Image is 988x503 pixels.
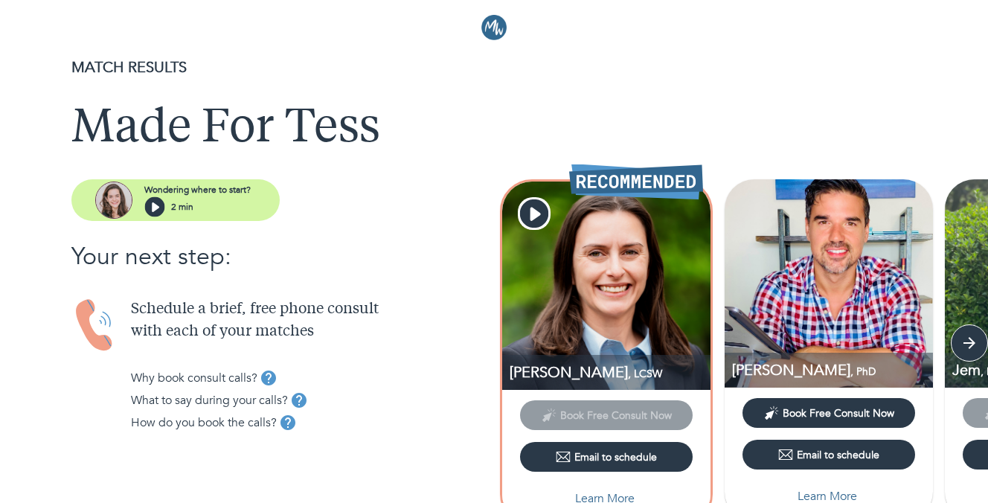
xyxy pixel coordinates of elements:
[71,103,917,156] h1: Made For Tess
[520,442,693,472] button: Email to schedule
[171,200,193,214] p: 2 min
[556,449,657,464] div: Email to schedule
[144,183,251,196] p: Wondering where to start?
[481,15,507,40] img: Logo
[71,239,494,275] p: Your next step:
[742,440,915,470] button: Email to schedule
[71,57,917,79] p: MATCH RESULTS
[131,369,257,387] p: Why book consult calls?
[725,179,933,388] img: Thomas Whitfield profile
[71,179,280,221] button: assistantWondering where to start?2 min
[277,411,299,434] button: tooltip
[783,406,894,420] span: Book Free Consult Now
[131,391,288,409] p: What to say during your calls?
[520,408,693,422] span: This provider has not yet shared their calendar link. Please email the provider to schedule
[95,182,132,219] img: assistant
[131,414,277,432] p: How do you book the calls?
[71,298,119,353] img: Handset
[510,362,710,382] p: LCSW
[850,365,876,379] span: , PhD
[778,447,879,462] div: Email to schedule
[732,360,933,380] p: PhD
[628,367,662,381] span: , LCSW
[502,182,710,390] img: Allyson Jacobi profile
[131,298,494,343] p: Schedule a brief, free phone consult with each of your matches
[742,398,915,428] button: Book Free Consult Now
[288,389,310,411] button: tooltip
[257,367,280,389] button: tooltip
[569,164,703,199] img: Recommended Therapist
